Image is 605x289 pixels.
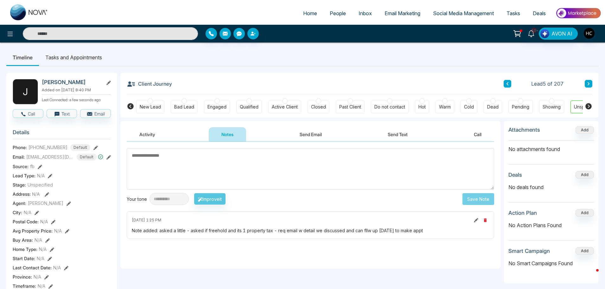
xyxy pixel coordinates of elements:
span: Last Contact Date : [13,264,52,271]
p: No attachments found [508,141,594,153]
span: Agent: [13,200,26,207]
span: Avg Property Price : [13,227,53,234]
span: fb [30,163,35,170]
span: N/A [37,255,44,262]
h3: Smart Campaign [508,248,550,254]
div: Past Client [339,104,361,110]
span: N/A [54,227,62,234]
div: Your tone [127,196,150,202]
span: Home [303,10,317,16]
button: Call [13,109,43,118]
span: N/A [24,209,31,216]
h3: Deals [508,172,522,178]
a: Inbox [352,7,378,19]
button: Call [461,127,494,141]
span: N/A [40,218,48,225]
span: 10+ [531,28,537,33]
h3: Attachments [508,127,540,133]
button: Activity [127,127,168,141]
span: Postal Code : [13,218,39,225]
span: Address: [13,191,40,197]
span: Source: [13,163,29,170]
li: Tasks and Appointments [39,49,108,66]
h3: Client Journey [127,79,172,89]
span: N/A [35,237,42,243]
span: Lead 5 of 207 [531,80,564,88]
span: N/A [34,273,41,280]
h2: [PERSON_NAME] [42,79,101,85]
img: User Avatar [584,28,595,39]
span: N/A [39,246,47,253]
span: Home Type : [13,246,37,253]
div: Showing [543,104,561,110]
img: Lead Flow [540,29,549,38]
span: [EMAIL_ADDRESS][DOMAIN_NAME] [26,154,74,160]
li: Timeline [6,49,39,66]
div: Note added: asked a little - asked if freehold and its 1 property tax - req email w detail we dis... [132,227,489,234]
p: No Action Plans Found [508,221,594,229]
span: [PERSON_NAME] [28,200,63,207]
button: AVON AI [539,28,578,40]
span: Add [576,127,594,132]
a: 10+ [524,28,539,39]
span: Default [77,154,97,161]
span: Social Media Management [433,10,494,16]
button: Save Note [462,193,494,205]
div: Do not contact [374,104,405,110]
span: Start Date : [13,255,35,262]
button: Add [576,209,594,217]
div: Bad Lead [174,104,194,110]
button: Send Text [375,127,420,141]
span: Province : [13,273,32,280]
div: Closed [311,104,326,110]
div: Unspecified [574,104,599,110]
button: Add [576,171,594,179]
span: City : [13,209,22,216]
div: Engaged [207,104,226,110]
span: [PHONE_NUMBER] [29,144,67,151]
button: Add [576,126,594,134]
a: Home [297,7,323,19]
p: No deals found [508,183,594,191]
div: J [13,79,38,104]
div: Dead [487,104,499,110]
div: Cold [464,104,474,110]
span: Inbox [359,10,372,16]
span: People [330,10,346,16]
iframe: Intercom live chat [583,267,599,283]
p: Last Connected: a few seconds ago [42,96,111,103]
span: Email: [13,154,25,160]
button: Notes [209,127,246,141]
span: N/A [53,264,61,271]
button: Text [47,109,77,118]
h3: Action Plan [508,210,537,216]
span: Unspecified [28,181,53,188]
span: Buy Area : [13,237,33,243]
p: No Smart Campaigns Found [508,259,594,267]
a: People [323,7,352,19]
img: Market-place.gif [555,6,601,20]
span: Stage: [13,181,26,188]
button: Email [80,109,111,118]
span: Email Marketing [385,10,420,16]
a: Email Marketing [378,7,427,19]
span: Tasks [506,10,520,16]
span: AVON AI [551,30,572,37]
span: Phone: [13,144,27,151]
span: N/A [32,191,40,197]
a: Deals [526,7,552,19]
span: [DATE] 1:25 PM [132,217,161,223]
button: Add [576,247,594,255]
span: N/A [37,172,45,179]
div: New Lead [140,104,161,110]
p: Added on [DATE] 8:40 PM [42,87,111,93]
h3: Details [13,129,111,139]
span: Lead Type: [13,172,35,179]
div: Active Client [272,104,298,110]
span: Deals [533,10,546,16]
div: Pending [512,104,529,110]
a: Social Media Management [427,7,500,19]
img: Nova CRM Logo [10,4,48,20]
button: Send Email [287,127,334,141]
span: Default [70,144,90,151]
